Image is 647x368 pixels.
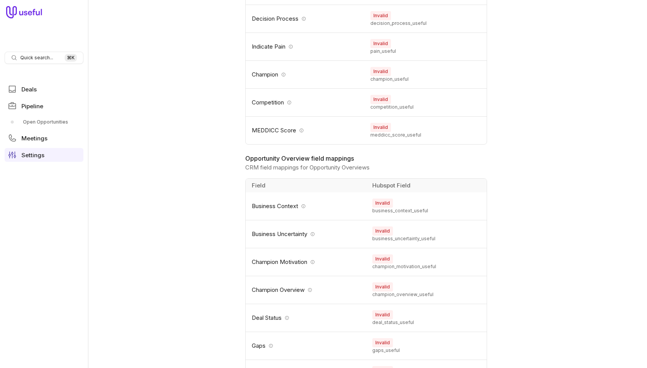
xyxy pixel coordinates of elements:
span: competition_useful [370,104,414,110]
span: champion_overview_useful [372,291,434,298]
svg: Info [269,344,273,348]
svg: Info [308,288,312,292]
span: Invalid [372,310,393,319]
div: Champion Overview [252,285,363,295]
span: Invalid [372,282,393,291]
span: Meetings [21,135,47,141]
a: Deals [5,82,83,96]
div: Champion [252,70,361,79]
span: Settings [21,152,44,158]
a: Open Opportunities [5,116,83,128]
span: gaps_useful [372,347,400,353]
div: Deal Status [252,313,363,322]
div: MEDDICC Score [252,126,361,135]
span: Invalid [370,39,391,48]
div: Competition [252,98,361,107]
span: Deals [21,86,37,92]
span: Invalid [372,338,393,347]
span: Invalid [370,123,391,132]
div: Pipeline submenu [5,116,83,128]
svg: Info [281,72,286,77]
svg: Info [310,260,315,264]
svg: Info [301,204,306,208]
span: Invalid [372,199,393,208]
svg: Info [287,100,292,105]
div: Business Uncertainty [252,230,363,239]
span: Invalid [370,95,391,104]
svg: Info [301,16,306,21]
p: CRM field mappings for Opportunity Overviews [245,163,487,172]
div: Gaps [252,341,363,350]
a: Meetings [5,131,83,145]
span: Quick search... [20,55,53,61]
a: Pipeline [5,99,83,113]
span: Invalid [372,254,393,264]
h2: Opportunity Overview field mappings [245,154,487,163]
span: Invalid [370,11,391,20]
span: business_context_useful [372,208,428,214]
svg: Info [288,44,293,49]
div: Champion Motivation [252,257,363,267]
kbd: ⌘ K [65,54,77,62]
th: Field [246,179,368,192]
span: Pipeline [21,103,43,109]
span: Invalid [370,67,391,76]
span: meddicc_score_useful [370,132,421,138]
span: Invalid [372,226,393,236]
div: Decision Process [252,14,361,23]
span: pain_useful [370,48,396,54]
span: champion_motivation_useful [372,264,436,270]
th: Hubspot Field [368,179,486,192]
span: champion_useful [370,76,409,82]
svg: Info [310,232,315,236]
svg: Info [285,316,289,320]
div: Indicate Pain [252,42,361,51]
span: decision_process_useful [370,20,427,26]
span: business_uncertainty_useful [372,236,435,242]
span: deal_status_useful [372,319,414,326]
a: Settings [5,148,83,162]
div: Business Context [252,202,363,211]
svg: Info [299,128,304,133]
